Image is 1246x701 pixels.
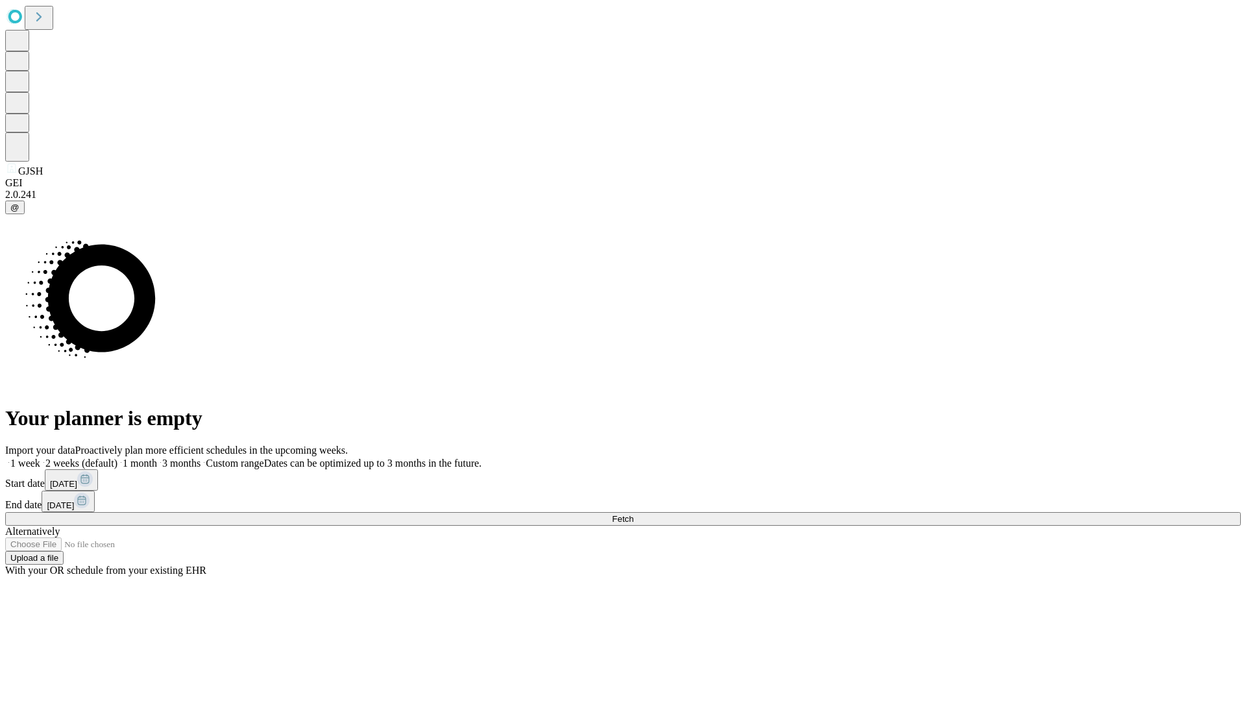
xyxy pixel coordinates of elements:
div: End date [5,491,1241,512]
span: Dates can be optimized up to 3 months in the future. [264,458,482,469]
span: [DATE] [47,500,74,510]
div: 2.0.241 [5,189,1241,201]
span: [DATE] [50,479,77,489]
span: Fetch [612,514,633,524]
button: Upload a file [5,551,64,565]
span: 3 months [162,458,201,469]
h1: Your planner is empty [5,406,1241,430]
span: Import your data [5,445,75,456]
span: Alternatively [5,526,60,537]
span: Proactively plan more efficient schedules in the upcoming weeks. [75,445,348,456]
span: 1 week [10,458,40,469]
button: Fetch [5,512,1241,526]
span: With your OR schedule from your existing EHR [5,565,206,576]
span: 1 month [123,458,157,469]
div: GEI [5,177,1241,189]
span: @ [10,203,19,212]
button: @ [5,201,25,214]
div: Start date [5,469,1241,491]
span: Custom range [206,458,263,469]
span: 2 weeks (default) [45,458,117,469]
button: [DATE] [42,491,95,512]
button: [DATE] [45,469,98,491]
span: GJSH [18,166,43,177]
